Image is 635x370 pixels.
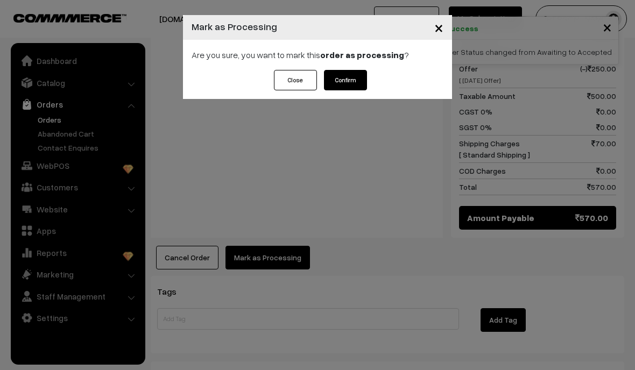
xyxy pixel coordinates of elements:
strong: order as processing [320,49,404,60]
div: Are you sure, you want to mark this ? [183,40,452,70]
button: Close [426,11,452,44]
button: Close [274,70,317,90]
h4: Mark as Processing [192,19,277,34]
span: × [434,17,443,37]
button: Confirm [324,70,367,90]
